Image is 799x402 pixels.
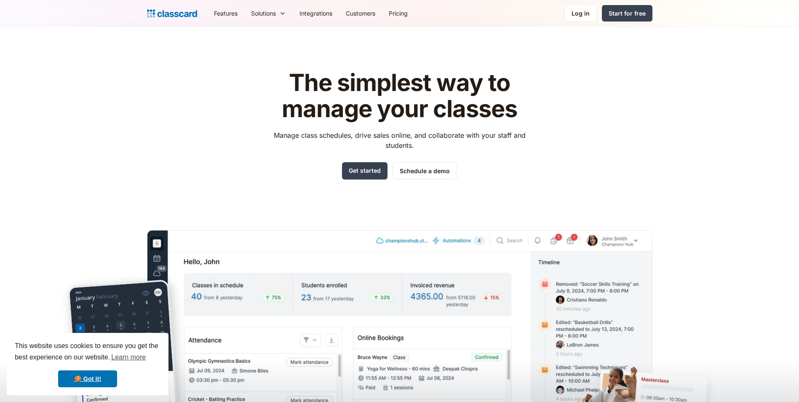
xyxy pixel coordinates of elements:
[572,9,590,18] div: Log in
[293,4,339,23] a: Integrations
[564,5,597,22] a: Log in
[58,370,117,387] a: dismiss cookie message
[602,5,652,21] a: Start for free
[251,9,276,18] div: Solutions
[339,4,382,23] a: Customers
[266,130,533,150] p: Manage class schedules, drive sales online, and collaborate with your staff and students.
[342,162,387,180] a: Get started
[266,70,533,122] h1: The simplest way to manage your classes
[382,4,414,23] a: Pricing
[207,4,244,23] a: Features
[244,4,293,23] div: Solutions
[7,333,168,395] div: cookieconsent
[393,162,457,180] a: Schedule a demo
[147,8,197,19] a: home
[110,351,147,364] a: learn more about cookies
[609,9,646,18] div: Start for free
[15,341,160,364] span: This website uses cookies to ensure you get the best experience on our website.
